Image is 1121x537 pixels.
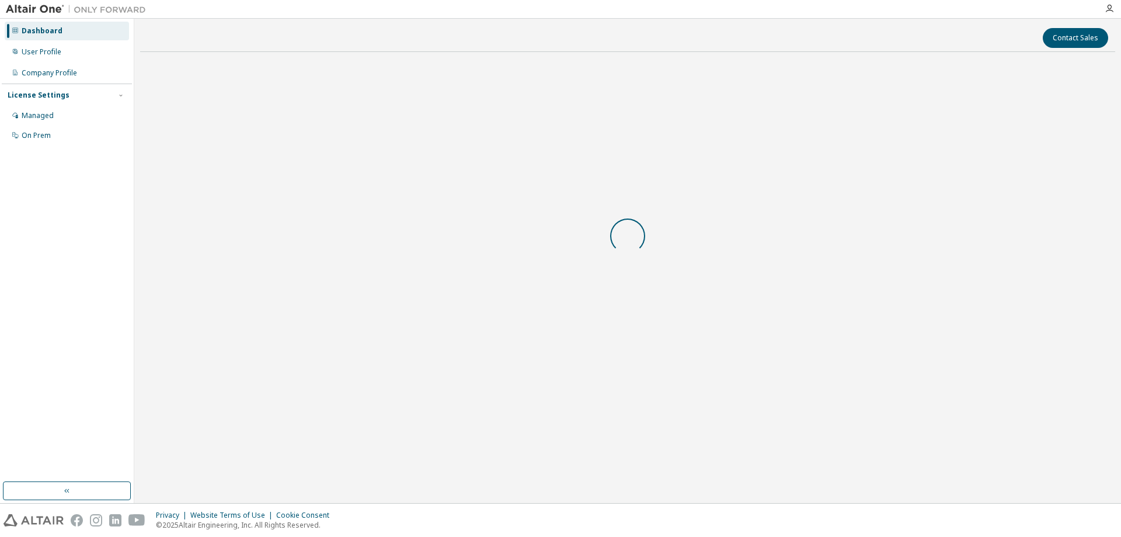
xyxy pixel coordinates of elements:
p: © 2025 Altair Engineering, Inc. All Rights Reserved. [156,520,336,530]
div: Privacy [156,511,190,520]
img: Altair One [6,4,152,15]
div: Dashboard [22,26,62,36]
div: Website Terms of Use [190,511,276,520]
div: License Settings [8,91,69,100]
img: instagram.svg [90,514,102,526]
div: Company Profile [22,68,77,78]
img: altair_logo.svg [4,514,64,526]
button: Contact Sales [1043,28,1108,48]
img: facebook.svg [71,514,83,526]
div: User Profile [22,47,61,57]
div: Managed [22,111,54,120]
img: youtube.svg [128,514,145,526]
img: linkedin.svg [109,514,121,526]
div: Cookie Consent [276,511,336,520]
div: On Prem [22,131,51,140]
